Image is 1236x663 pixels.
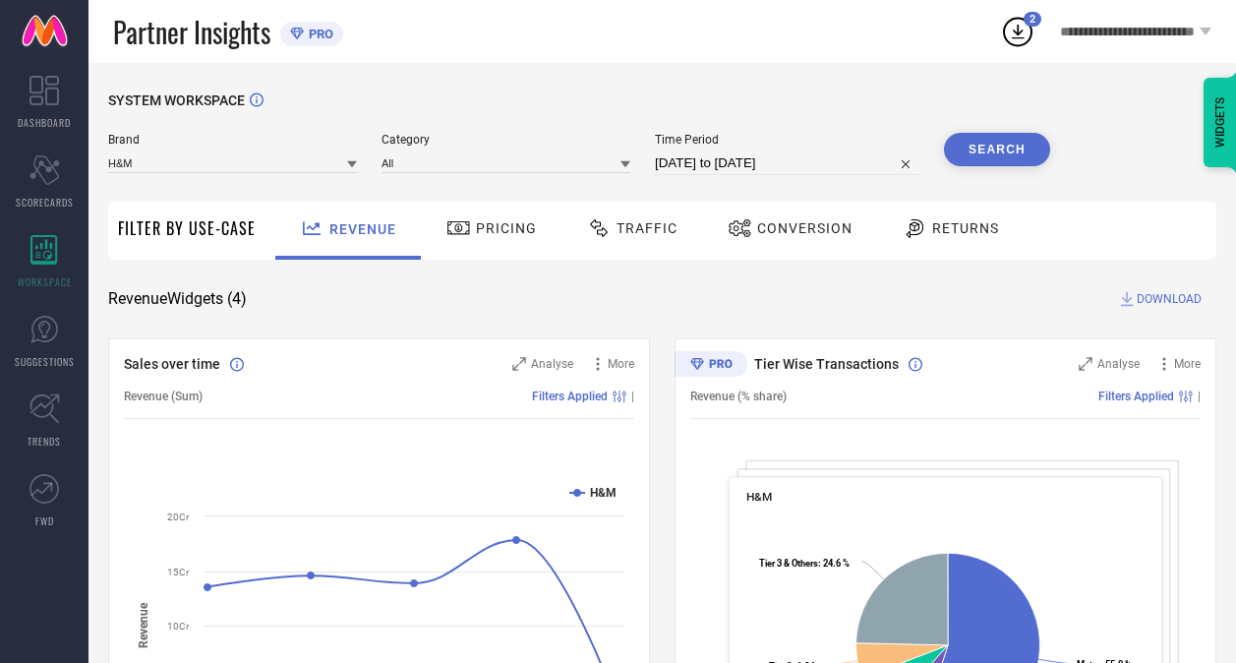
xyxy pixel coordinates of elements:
span: Tier Wise Transactions [754,356,899,372]
span: More [1174,357,1201,371]
span: SCORECARDS [16,195,74,210]
span: Filter By Use-Case [118,216,256,240]
span: SYSTEM WORKSPACE [108,92,245,108]
tspan: Revenue [137,602,150,648]
tspan: Tier 3 & Others [759,558,818,569]
span: H&M [746,490,772,504]
span: Revenue [329,221,396,237]
span: SUGGESTIONS [15,354,75,369]
span: TRENDS [28,434,61,449]
svg: Zoom [512,357,526,371]
span: DOWNLOAD [1137,289,1202,309]
span: FWD [35,513,54,528]
svg: Zoom [1079,357,1092,371]
span: Filters Applied [532,390,608,403]
div: Premium [675,351,747,381]
span: Revenue (% share) [690,390,787,403]
span: Partner Insights [113,12,270,52]
span: Revenue (Sum) [124,390,203,403]
span: Analyse [1097,357,1140,371]
div: Open download list [1000,14,1035,49]
text: 20Cr [167,512,190,522]
span: WORKSPACE [18,274,72,289]
span: Filters Applied [1098,390,1174,403]
button: Search [944,133,1050,166]
span: More [608,357,634,371]
span: | [631,390,634,403]
text: 15Cr [167,567,190,577]
span: Conversion [757,220,853,236]
span: Pricing [476,220,537,236]
span: | [1198,390,1201,403]
span: Analyse [531,357,573,371]
span: PRO [304,27,333,41]
input: Select time period [655,151,919,175]
span: Sales over time [124,356,220,372]
span: Brand [108,133,357,147]
text: 10Cr [167,621,190,632]
span: Category [382,133,630,147]
span: Time Period [655,133,919,147]
span: Traffic [617,220,677,236]
span: Revenue Widgets ( 4 ) [108,289,247,309]
span: DASHBOARD [18,115,71,130]
text: H&M [590,486,617,500]
span: Returns [932,220,999,236]
text: : 24.6 % [759,558,850,569]
span: 2 [1030,13,1035,26]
